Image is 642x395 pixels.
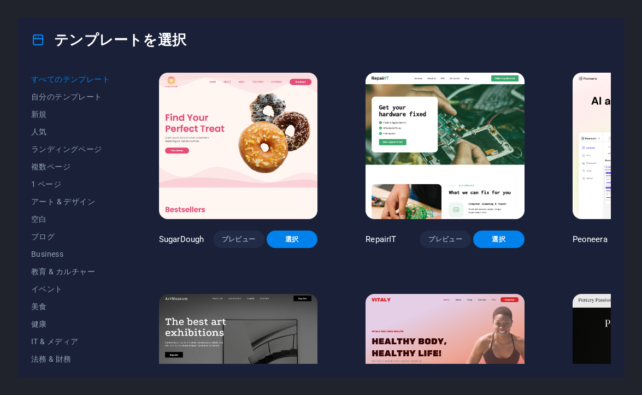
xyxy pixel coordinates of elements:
[31,215,111,223] span: 空白
[31,298,111,315] button: 美食
[31,232,111,241] span: ブログ
[31,158,111,175] button: 複数ページ
[31,210,111,228] button: 空白
[31,31,186,49] h4: テンプレートを選択
[573,234,608,245] p: Peoneera
[31,320,111,328] span: 健康
[31,315,111,333] button: 健康
[31,267,111,276] span: 教育 & カルチャー
[31,92,111,101] span: 自分のテンプレート
[222,235,256,244] span: プレビュー
[31,285,111,293] span: イベント
[213,231,264,248] button: プレビュー
[159,234,204,245] p: SugarDough
[31,140,111,158] button: ランディングページ
[31,105,111,123] button: 新規
[31,110,111,119] span: 新規
[31,350,111,368] button: 法務 & 財務
[31,355,111,363] span: 法務 & 財務
[31,245,111,263] button: Business
[267,231,318,248] button: 選択
[31,88,111,105] button: 自分のテンプレート
[31,175,111,193] button: 1 ページ
[31,197,111,206] span: アート & デザイン
[473,231,525,248] button: 選択
[31,180,111,188] span: 1 ページ
[366,234,396,245] p: RepairIT
[31,70,111,88] button: すべてのテンプレート
[31,145,111,154] span: ランディングページ
[31,280,111,298] button: イベント
[428,235,462,244] span: プレビュー
[31,123,111,140] button: 人気
[482,235,516,244] span: 選択
[31,263,111,280] button: 教育 & カルチャー
[31,250,111,258] span: Business
[366,73,524,219] img: RepairIT
[31,193,111,210] button: アート & デザイン
[31,127,111,136] span: 人気
[31,228,111,245] button: ブログ
[31,302,111,311] span: 美食
[31,337,111,346] span: IT & メディア
[31,75,111,84] span: すべてのテンプレート
[31,162,111,171] span: 複数ページ
[275,235,309,244] span: 選択
[159,73,317,219] img: SugarDough
[31,333,111,350] button: IT & メディア
[420,231,471,248] button: プレビュー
